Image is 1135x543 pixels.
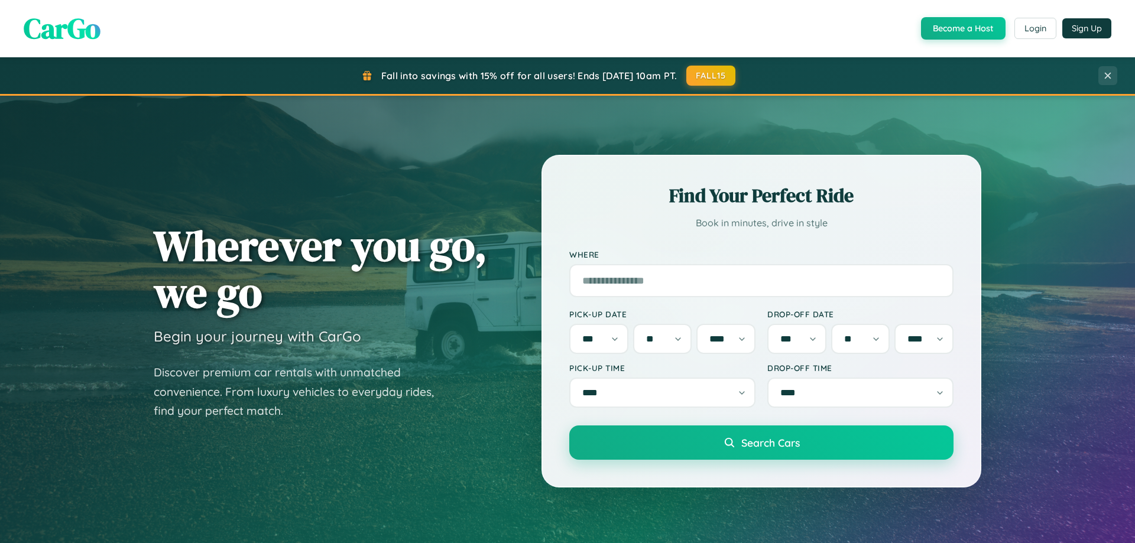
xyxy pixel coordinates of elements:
h2: Find Your Perfect Ride [569,183,954,209]
h1: Wherever you go, we go [154,222,487,316]
span: Search Cars [741,436,800,449]
button: Search Cars [569,425,954,460]
label: Pick-up Date [569,309,755,319]
button: Login [1014,18,1056,39]
button: Become a Host [921,17,1006,40]
h3: Begin your journey with CarGo [154,327,361,345]
p: Discover premium car rentals with unmatched convenience. From luxury vehicles to everyday rides, ... [154,363,449,421]
span: CarGo [24,9,100,48]
label: Drop-off Time [767,363,954,373]
label: Drop-off Date [767,309,954,319]
p: Book in minutes, drive in style [569,214,954,232]
label: Pick-up Time [569,363,755,373]
button: Sign Up [1062,18,1111,38]
span: Fall into savings with 15% off for all users! Ends [DATE] 10am PT. [381,70,677,82]
label: Where [569,249,954,259]
button: FALL15 [686,66,736,86]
